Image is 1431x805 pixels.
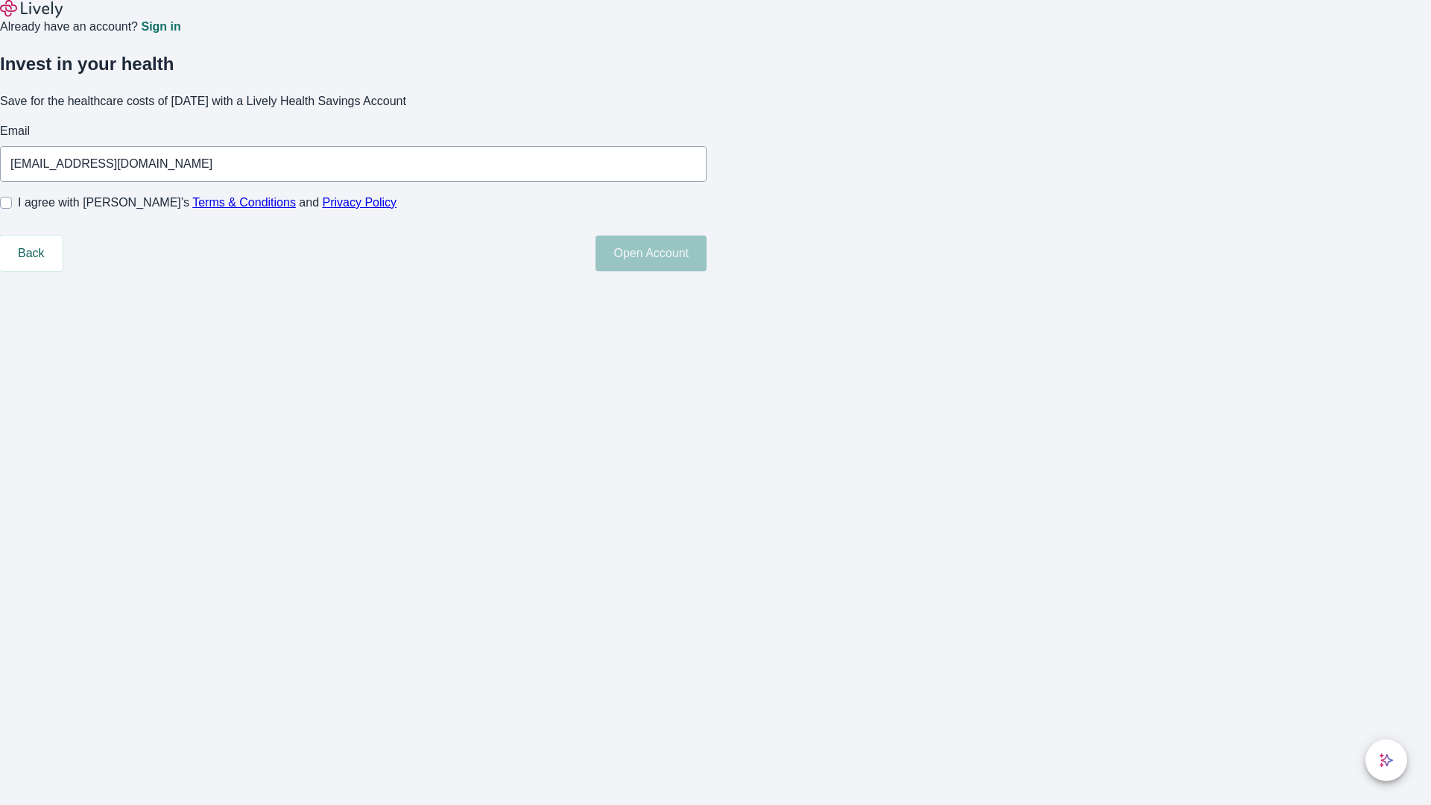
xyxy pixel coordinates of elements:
a: Terms & Conditions [192,196,296,209]
a: Sign in [141,21,180,33]
svg: Lively AI Assistant [1379,753,1394,768]
span: I agree with [PERSON_NAME]’s and [18,194,397,212]
button: chat [1365,739,1407,781]
a: Privacy Policy [323,196,397,209]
